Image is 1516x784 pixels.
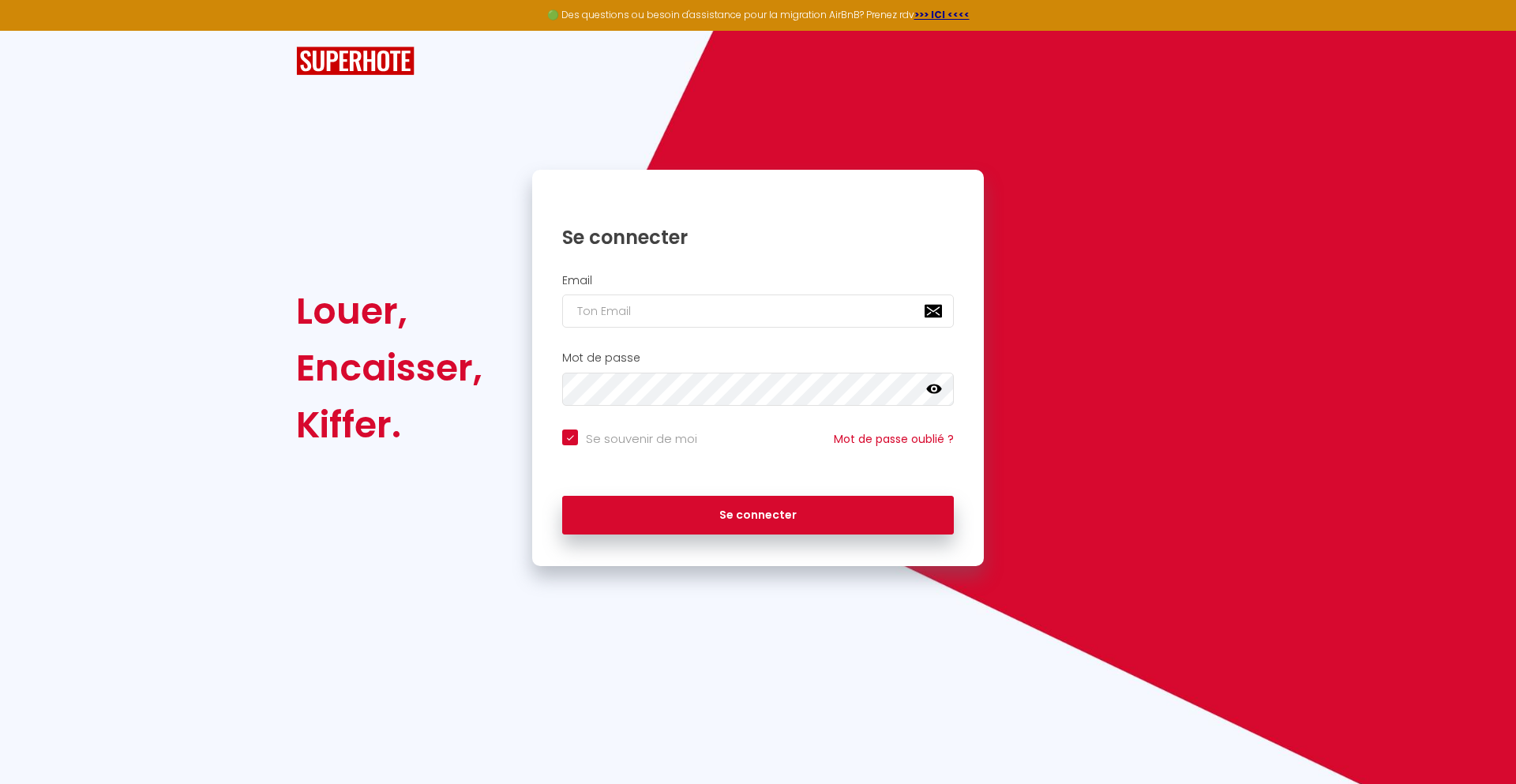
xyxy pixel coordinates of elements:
input: Ton Email [562,294,954,328]
h2: Email [562,274,954,287]
h1: Se connecter [562,225,954,249]
img: SuperHote logo [296,47,415,76]
a: Mot de passe oublié ? [834,431,954,447]
button: Se connecter [562,496,954,535]
div: Encaisser, [296,339,482,396]
h2: Mot de passe [562,351,954,365]
a: >>> ICI <<<< [914,8,970,21]
div: Louer, [296,283,482,339]
div: Kiffer. [296,396,482,453]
